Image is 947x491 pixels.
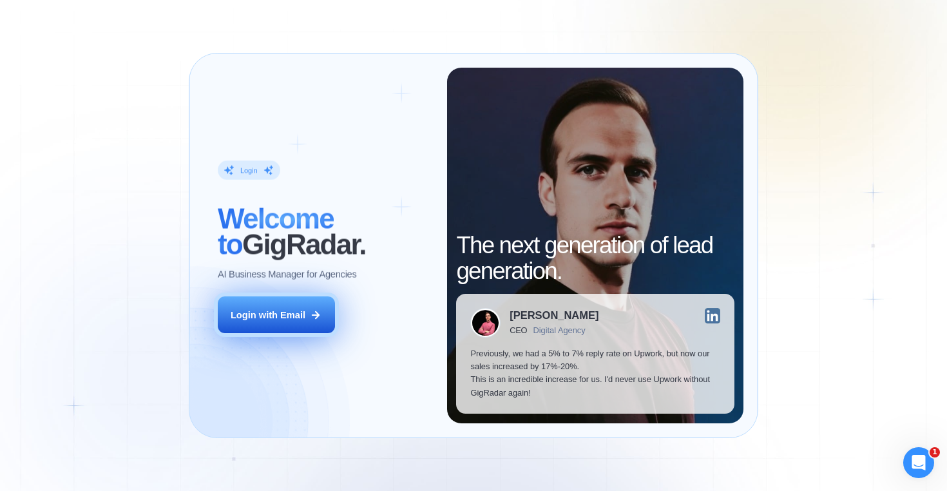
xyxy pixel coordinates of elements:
[218,296,335,333] button: Login with Email
[240,165,258,175] div: Login
[533,326,586,336] div: Digital Agency
[218,202,334,260] span: Welcome to
[218,206,433,258] h2: ‍ GigRadar.
[218,267,357,280] p: AI Business Manager for Agencies
[903,447,934,478] iframe: Intercom live chat
[930,447,940,457] span: 1
[470,347,720,400] p: Previously, we had a 5% to 7% reply rate on Upwork, but now our sales increased by 17%-20%. This ...
[510,311,598,322] div: [PERSON_NAME]
[456,233,734,285] h2: The next generation of lead generation.
[231,309,305,322] div: Login with Email
[510,326,527,336] div: CEO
